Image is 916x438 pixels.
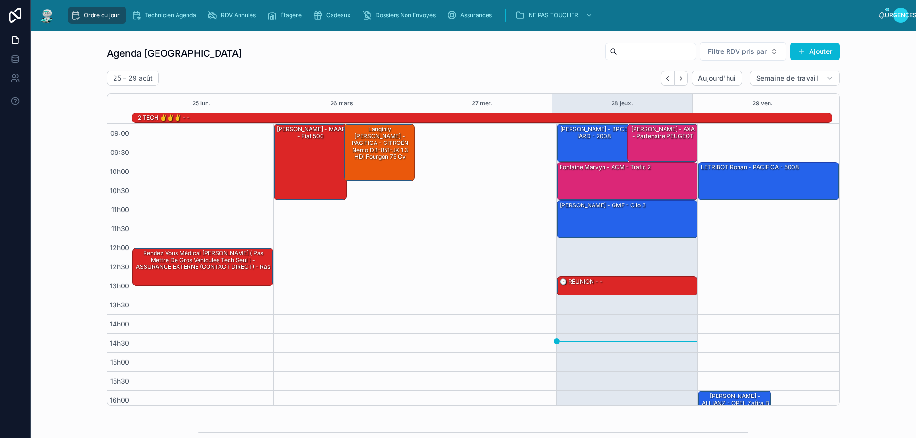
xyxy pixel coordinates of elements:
[692,71,742,86] button: Aujourd'hui
[110,339,129,347] font: 14h30
[675,71,688,86] button: Suivant
[110,186,129,194] font: 10h30
[557,201,697,238] div: [PERSON_NAME] - GMF - clio 3
[133,248,273,285] div: rendez vous médical [PERSON_NAME] ( pas mettre de gros vehicules tech seul ) - ASSURANCE EXTERNE ...
[752,100,773,107] font: 29 ven.
[274,124,347,200] div: [PERSON_NAME] - MAAF - fiat 500
[137,113,191,122] div: 2 TECH ✌️✌️✌️ - -
[557,163,697,200] div: fontaine marvyn - ACM - trafic 2
[277,125,345,139] font: [PERSON_NAME] - MAAF - fiat 500
[145,11,196,19] font: Technicien Agenda
[698,74,736,82] font: Aujourd'hui
[557,124,630,162] div: [PERSON_NAME] - BPCE IARD - 2008
[107,48,242,59] font: Agenda [GEOGRAPHIC_DATA]
[110,129,129,137] font: 09:00
[611,94,633,113] button: 28 jeux.
[359,7,442,24] a: Dossiers Non Envoyés
[701,163,799,171] font: LETRIBOT Ronan - PACIFICA - 5008
[628,124,697,162] div: [PERSON_NAME] - AXA - Partenaire PEUGEOT
[111,205,129,214] font: 11h00
[444,7,499,24] a: Assurances
[611,100,633,107] font: 28 jeux.
[192,94,210,113] button: 25 lun.
[661,71,675,86] button: Dos
[557,277,697,295] div: 🕒 RÉUNION - -
[110,320,129,328] font: 14h00
[310,7,357,24] a: Cadeaux
[326,11,351,19] font: Cadeaux
[529,11,578,19] font: NE PAS TOUCHER
[472,100,492,107] font: 27 mer.
[110,148,129,156] font: 09:30
[138,114,190,121] font: 2 TECH ✌️✌️✌️ - -
[472,94,492,113] button: 27 mer.
[809,47,832,55] font: Ajouter
[750,71,840,86] button: Semaine de travail
[136,249,270,270] font: rendez vous médical [PERSON_NAME] ( pas mettre de gros vehicules tech seul ) - ASSURANCE EXTERNE ...
[702,392,769,420] font: [PERSON_NAME] - ALLIANZ - OPEL Zafira B Phase 2 1.7 CDTI 16V DPF 125 cv
[460,11,492,19] font: Assurances
[560,202,645,209] font: [PERSON_NAME] - GMF - clio 3
[221,11,256,19] font: RDV Annulés
[352,125,408,160] font: langiniy [PERSON_NAME] - PACIFICA - CITROËN Nemo DB-851-JK 1.3 HDi Fourgon 75 cv
[790,43,840,60] button: Ajouter
[698,163,839,200] div: LETRIBOT Ronan - PACIFICA - 5008
[560,125,627,139] font: [PERSON_NAME] - BPCE IARD - 2008
[128,7,203,24] a: Technicien Agenda
[752,94,773,113] button: 29 ven.
[84,11,120,19] font: Ordre du jour
[512,7,597,24] a: NE PAS TOUCHER
[700,42,786,61] button: Bouton de sélection
[38,8,55,23] img: Logo de l'application
[264,7,308,24] a: Étagère
[708,47,767,55] font: Filtre RDV pris par
[111,224,129,233] font: 11h30
[110,244,129,252] font: 12h00
[375,11,436,19] font: Dossiers Non Envoyés
[110,263,129,271] font: 12h30
[698,391,771,438] div: [PERSON_NAME] - ALLIANZ - OPEL Zafira B Phase 2 1.7 CDTI 16V DPF 125 cv
[110,377,129,385] font: 15h30
[631,125,695,139] font: [PERSON_NAME] - AXA - Partenaire PEUGEOT
[560,278,603,285] font: 🕒 RÉUNION - -
[113,74,153,82] font: 25 – 29 août
[281,11,302,19] font: Étagère
[560,163,651,171] font: fontaine marvyn - ACM - trafic 2
[63,5,878,26] div: contenu déroulant
[344,124,414,181] div: langiniy [PERSON_NAME] - PACIFICA - CITROËN Nemo DB-851-JK 1.3 HDi Fourgon 75 cv
[110,282,129,290] font: 13h00
[330,94,353,113] button: 26 mars
[110,167,129,175] font: 10h00
[756,74,818,82] font: Semaine de travail
[110,358,129,366] font: 15h00
[330,100,353,107] font: 26 mars
[205,7,262,24] a: RDV Annulés
[192,100,210,107] font: 25 lun.
[110,396,129,404] font: 16h00
[68,7,126,24] a: Ordre du jour
[110,301,129,309] font: 13h30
